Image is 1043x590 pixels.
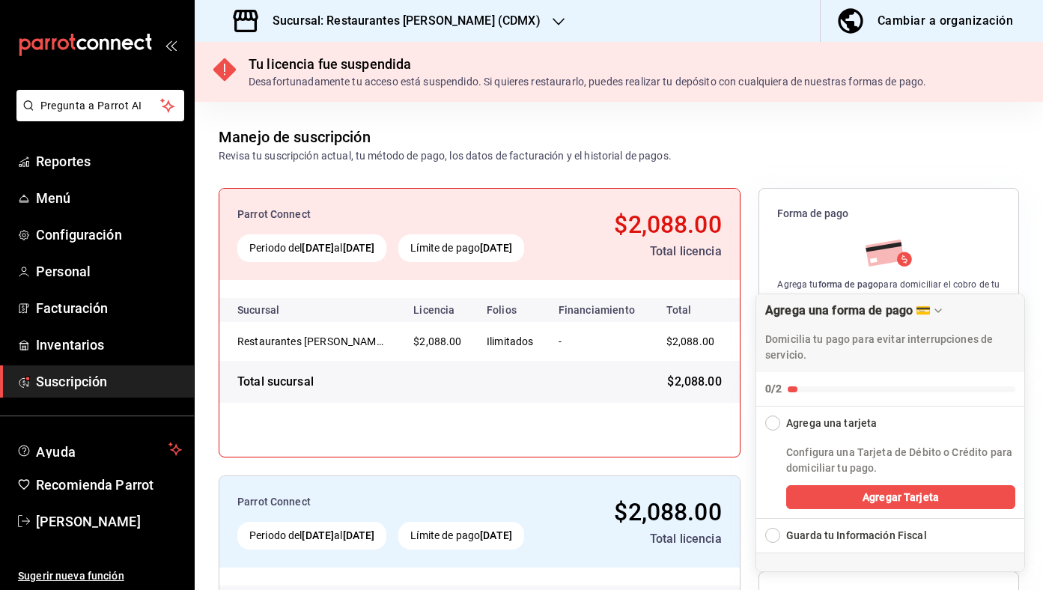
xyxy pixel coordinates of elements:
span: Ayuda [36,440,162,458]
strong: [DATE] [302,242,334,254]
div: Periodo del al [237,234,386,262]
div: Drag to move checklist [756,294,1024,372]
div: 0/2 [765,381,782,397]
span: Personal [36,261,182,282]
th: Financiamiento [547,298,648,322]
span: [PERSON_NAME] [36,511,182,532]
span: $2,088.00 [666,335,714,347]
div: Total licencia [575,243,721,261]
div: Sucursal [237,304,320,316]
span: Recomienda Parrot [36,475,182,495]
p: Domicilia tu pago para evitar interrupciones de servicio. [765,332,1015,363]
h3: Sucursal: Restaurantes [PERSON_NAME] (CDMX) [261,12,541,30]
button: Expand Checklist [756,519,1024,553]
span: Inventarios [36,335,182,355]
div: Parrot Connect [237,494,563,510]
th: Folios [475,298,547,322]
strong: [DATE] [343,242,375,254]
strong: forma de pago [818,279,879,290]
div: Agrega una tarjeta [786,416,877,431]
strong: [DATE] [480,242,512,254]
span: $2,088.00 [614,210,721,239]
div: Agrega tu para domiciliar el cobro de tu suscripción. [777,278,1000,305]
span: Sugerir nueva función [18,568,182,584]
div: Desafortunadamente tu acceso está suspendido. Si quieres restaurarlo, puedes realizar tu depósito... [249,74,926,90]
td: - [547,322,648,361]
div: Restaurantes [PERSON_NAME] (CDMX) [237,334,387,349]
span: Suscripción [36,371,182,392]
div: Manejo de suscripción [219,126,371,148]
span: Agregar Tarjeta [863,490,939,505]
button: Collapse Checklist [756,407,1024,431]
td: Ilimitados [475,322,547,361]
div: Límite de pago [398,234,524,262]
div: Restaurantes Quiroz (CDMX) [237,334,387,349]
th: Total [648,298,740,322]
div: Total sucursal [237,373,314,391]
div: Parrot Connect [237,207,563,222]
div: Agrega una forma de pago 💳 [755,294,1025,572]
div: Total licencia [575,530,721,548]
span: Facturación [36,298,182,318]
div: Agrega una forma de pago 💳 [765,303,931,317]
button: open_drawer_menu [165,39,177,51]
strong: [DATE] [480,529,512,541]
strong: [DATE] [302,529,334,541]
span: Menú [36,188,182,208]
div: Tu licencia fue suspendida [249,54,926,74]
button: Collapse Checklist [756,294,1024,406]
span: $2,088.00 [413,335,461,347]
th: Licencia [401,298,475,322]
span: Pregunta a Parrot AI [40,98,161,114]
div: Guarda tu Información Fiscal [786,528,927,544]
strong: [DATE] [343,529,375,541]
p: Configura una Tarjeta de Débito o Crédito para domiciliar tu pago. [786,445,1015,476]
span: $2,088.00 [667,373,721,391]
div: Revisa tu suscripción actual, tu método de pago, los datos de facturación y el historial de pagos. [219,148,672,164]
button: Pregunta a Parrot AI [16,90,184,121]
span: Reportes [36,151,182,171]
div: Periodo del al [237,522,386,550]
div: Límite de pago [398,522,524,550]
a: Pregunta a Parrot AI [10,109,184,124]
span: $2,088.00 [614,498,721,526]
button: Agregar Tarjeta [786,485,1015,509]
div: Cambiar a organización [878,10,1013,31]
span: Configuración [36,225,182,245]
span: Forma de pago [777,207,1000,221]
